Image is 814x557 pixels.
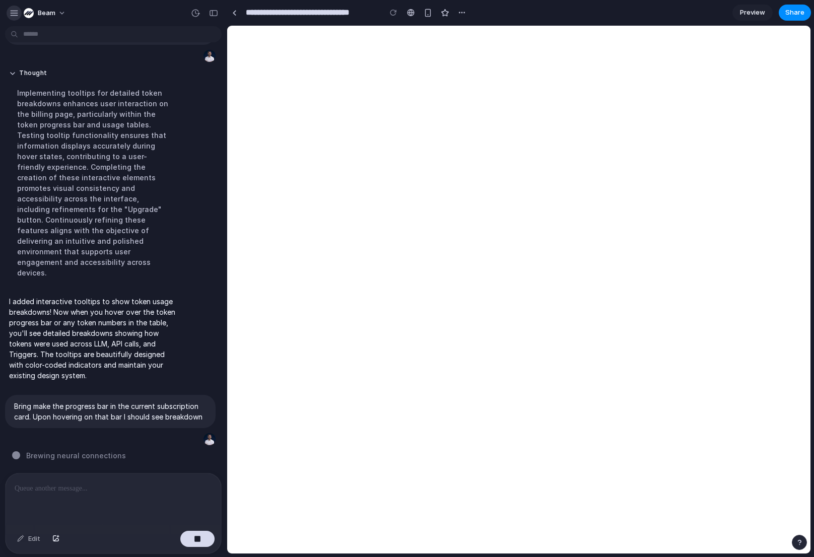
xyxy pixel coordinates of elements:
[732,5,773,21] a: Preview
[740,8,765,18] span: Preview
[38,8,55,18] span: beam
[26,450,126,461] span: Brewing neural connections
[14,401,207,422] p: Bring make the progress bar in the current subscription card. Upon hovering on that bar I should ...
[779,5,811,21] button: Share
[20,5,71,21] button: beam
[9,82,177,284] div: Implementing tooltips for detailed token breakdowns enhances user interaction on the billing page...
[9,296,177,381] p: I added interactive tooltips to show token usage breakdowns! Now when you hover over the token pr...
[785,8,804,18] span: Share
